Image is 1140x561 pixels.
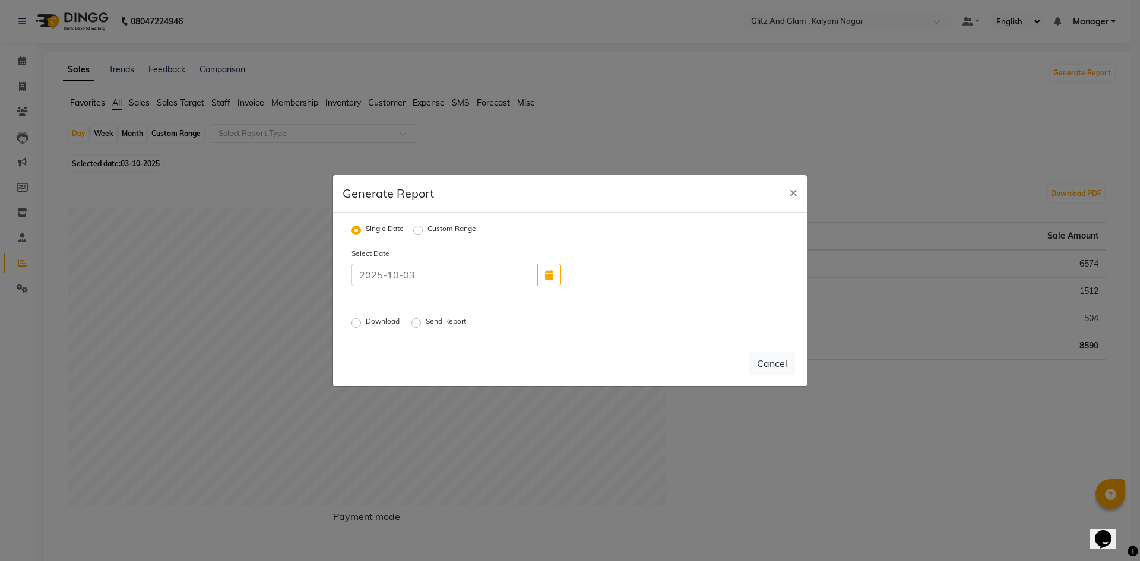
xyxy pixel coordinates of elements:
input: 2025-10-03 [351,264,538,286]
button: Cancel [749,352,795,375]
label: Download [366,316,402,330]
span: × [789,183,797,201]
label: Send Report [426,316,468,330]
label: Custom Range [427,223,476,237]
h5: Generate Report [343,185,434,202]
label: Select Date [343,248,457,259]
button: Close [780,175,807,208]
iframe: chat widget [1090,514,1128,549]
label: Single Date [366,223,404,237]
